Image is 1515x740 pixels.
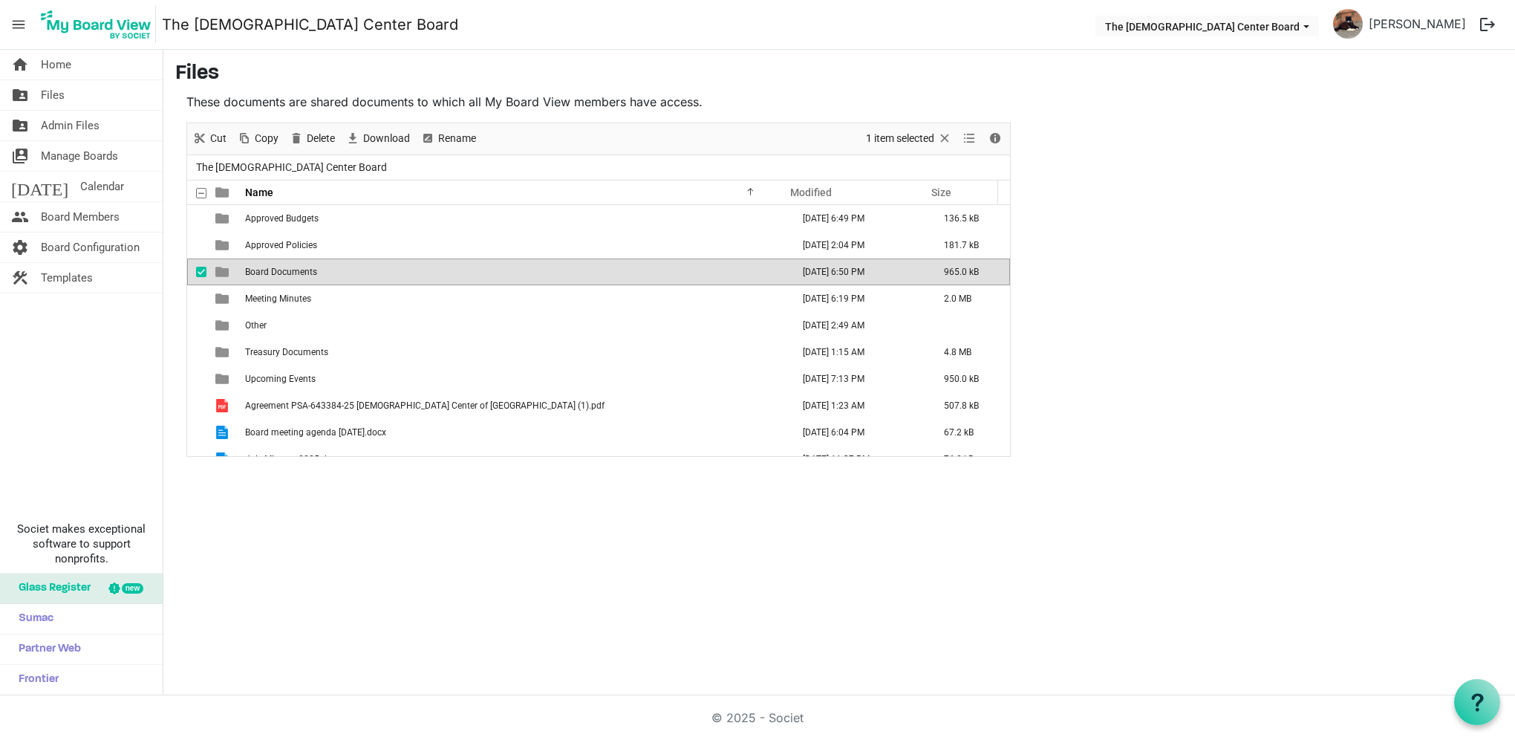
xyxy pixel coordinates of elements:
[206,446,241,473] td: is template cell column header type
[1333,9,1363,39] img: el-DYUlb0S8XfxGYDI5b_ZL4IW-PUmsRY2FRSCZNfQdJJilJo0lfquUxSxtyWKX1rXzE2N0WMmIsrrdbiKZs5w_thumb.png
[245,293,311,304] span: Meeting Minutes
[241,259,787,285] td: Board Documents is template cell column header Name
[957,123,983,155] div: View
[187,446,206,473] td: checkbox
[931,186,951,198] span: Size
[985,129,1006,148] button: Details
[241,366,787,392] td: Upcoming Events is template cell column header Name
[11,604,53,634] span: Sumac
[787,205,928,232] td: March 01, 2025 6:49 PM column header Modified
[187,205,206,232] td: checkbox
[187,259,206,285] td: checkbox
[206,232,241,259] td: is template cell column header type
[340,123,415,155] div: Download
[41,233,140,262] span: Board Configuration
[960,129,978,148] button: View dropdownbutton
[187,366,206,392] td: checkbox
[186,93,1011,111] p: These documents are shared documents to which all My Board View members have access.
[928,366,1010,392] td: 950.0 kB is template cell column header Size
[343,129,413,148] button: Download
[245,186,273,198] span: Name
[193,158,390,177] span: The [DEMOGRAPHIC_DATA] Center Board
[1363,9,1472,39] a: [PERSON_NAME]
[245,240,317,250] span: Approved Policies
[36,6,156,43] img: My Board View Logo
[187,285,206,312] td: checkbox
[241,285,787,312] td: Meeting Minutes is template cell column header Name
[122,583,143,594] div: new
[287,129,338,148] button: Delete
[206,419,241,446] td: is template cell column header type
[232,123,284,155] div: Copy
[206,339,241,366] td: is template cell column header type
[245,213,319,224] span: Approved Budgets
[1095,16,1319,36] button: The LGBT Center Board dropdownbutton
[241,312,787,339] td: Other is template cell column header Name
[928,259,1010,285] td: 965.0 kB is template cell column header Size
[787,339,928,366] td: August 05, 2025 1:15 AM column header Modified
[209,129,228,148] span: Cut
[241,392,787,419] td: Agreement PSA-643384-25 LGBT Center of Greater Reading (1).pdf is template cell column header Name
[206,259,241,285] td: is template cell column header type
[187,232,206,259] td: checkbox
[928,205,1010,232] td: 136.5 kB is template cell column header Size
[245,427,386,438] span: Board meeting agenda [DATE].docx
[187,419,206,446] td: checkbox
[11,111,29,140] span: folder_shared
[36,6,162,43] a: My Board View Logo
[41,141,118,171] span: Manage Boards
[235,129,281,148] button: Copy
[928,339,1010,366] td: 4.8 MB is template cell column header Size
[928,312,1010,339] td: is template cell column header Size
[241,419,787,446] td: Board meeting agenda August 25.docx is template cell column header Name
[11,263,29,293] span: construction
[162,10,458,39] a: The [DEMOGRAPHIC_DATA] Center Board
[861,123,957,155] div: Clear selection
[983,123,1008,155] div: Details
[437,129,478,148] span: Rename
[187,339,206,366] td: checkbox
[241,446,787,473] td: July Minutes 2025.docx is template cell column header Name
[206,366,241,392] td: is template cell column header type
[864,129,936,148] span: 1 item selected
[284,123,340,155] div: Delete
[206,392,241,419] td: is template cell column header type
[787,366,928,392] td: June 05, 2025 7:13 PM column header Modified
[190,129,229,148] button: Cut
[362,129,411,148] span: Download
[206,285,241,312] td: is template cell column header type
[253,129,280,148] span: Copy
[241,232,787,259] td: Approved Policies is template cell column header Name
[11,574,91,603] span: Glass Register
[7,522,156,566] span: Societ makes exceptional software to support nonprofits.
[245,374,316,384] span: Upcoming Events
[41,263,93,293] span: Templates
[11,141,29,171] span: switch_account
[11,634,81,664] span: Partner Web
[1472,9,1503,40] button: logout
[928,232,1010,259] td: 181.7 kB is template cell column header Size
[928,392,1010,419] td: 507.8 kB is template cell column header Size
[11,202,29,232] span: people
[187,392,206,419] td: checkbox
[11,50,29,79] span: home
[41,111,100,140] span: Admin Files
[245,400,605,411] span: Agreement PSA-643384-25 [DEMOGRAPHIC_DATA] Center of [GEOGRAPHIC_DATA] (1).pdf
[928,446,1010,473] td: 76.2 kB is template cell column header Size
[11,665,59,695] span: Frontier
[245,454,341,464] span: July Minutes 2025.docx
[787,446,928,473] td: July 08, 2025 11:37 PM column header Modified
[241,205,787,232] td: Approved Budgets is template cell column header Name
[245,347,328,357] span: Treasury Documents
[928,285,1010,312] td: 2.0 MB is template cell column header Size
[787,259,928,285] td: March 01, 2025 6:50 PM column header Modified
[41,80,65,110] span: Files
[241,339,787,366] td: Treasury Documents is template cell column header Name
[41,50,71,79] span: Home
[175,62,1503,87] h3: Files
[187,312,206,339] td: checkbox
[11,80,29,110] span: folder_shared
[787,285,928,312] td: July 08, 2025 6:19 PM column header Modified
[787,312,928,339] td: October 12, 2024 2:49 AM column header Modified
[11,233,29,262] span: settings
